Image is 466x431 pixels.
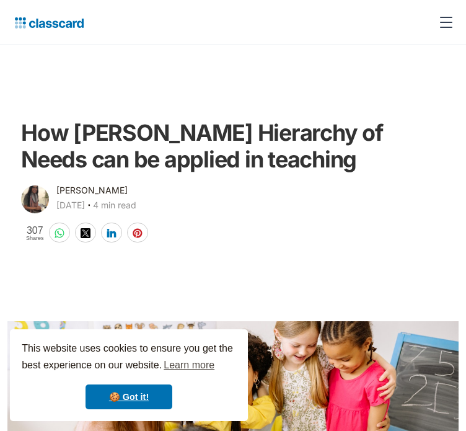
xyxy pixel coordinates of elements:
[10,329,248,421] div: cookieconsent
[133,228,143,238] img: pinterest-white sharing button
[162,356,216,375] a: learn more about cookies
[93,198,136,213] div: 4 min read
[55,228,64,238] img: whatsapp-white sharing button
[56,198,85,213] div: [DATE]
[56,183,128,198] div: [PERSON_NAME]
[81,228,90,238] img: twitter-white sharing button
[107,228,116,238] img: linkedin-white sharing button
[26,236,44,241] span: Shares
[86,384,172,409] a: dismiss cookie message
[26,225,44,236] span: 307
[85,198,93,215] div: ‧
[22,341,236,375] span: This website uses cookies to ensure you get the best experience on our website.
[21,120,407,173] h1: How [PERSON_NAME] Hierarchy of Needs can be applied in teaching
[10,14,84,31] a: home
[431,7,456,37] div: menu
